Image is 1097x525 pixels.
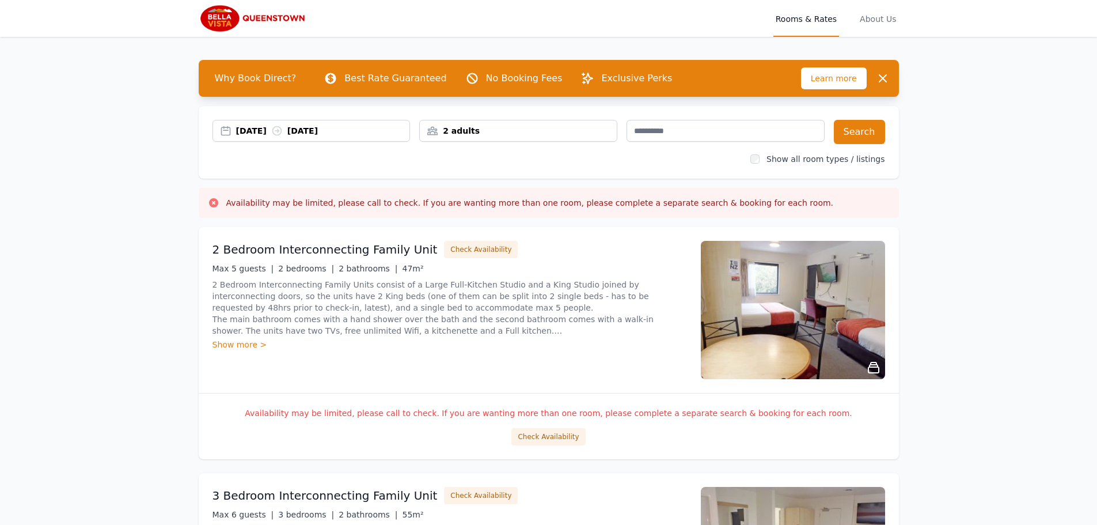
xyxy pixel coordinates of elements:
[212,339,687,350] div: Show more >
[766,154,885,164] label: Show all room types / listings
[420,125,617,137] div: 2 adults
[199,5,309,32] img: Bella Vista Queenstown
[339,264,397,273] span: 2 bathrooms |
[212,264,274,273] span: Max 5 guests |
[344,71,446,85] p: Best Rate Guaranteed
[212,241,438,258] h3: 2 Bedroom Interconnecting Family Unit
[403,510,424,519] span: 55m²
[212,488,438,504] h3: 3 Bedroom Interconnecting Family Unit
[212,407,885,419] p: Availability may be limited, please call to check. If you are wanting more than one room, please ...
[278,510,334,519] span: 3 bedrooms |
[601,71,672,85] p: Exclusive Perks
[236,125,410,137] div: [DATE] [DATE]
[278,264,334,273] span: 2 bedrooms |
[206,67,306,90] span: Why Book Direct?
[444,487,518,504] button: Check Availability
[486,71,563,85] p: No Booking Fees
[226,197,834,209] h3: Availability may be limited, please call to check. If you are wanting more than one room, please ...
[834,120,885,144] button: Search
[511,428,585,445] button: Check Availability
[212,510,274,519] span: Max 6 guests |
[403,264,424,273] span: 47m²
[444,241,518,258] button: Check Availability
[212,279,687,337] p: 2 Bedroom Interconnecting Family Units consist of a Large Full-Kitchen Studio and a King Studio j...
[801,67,867,89] span: Learn more
[339,510,397,519] span: 2 bathrooms |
